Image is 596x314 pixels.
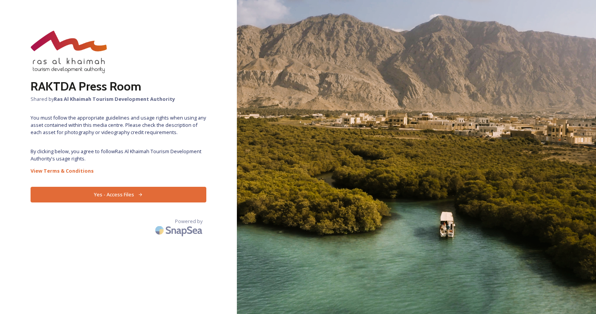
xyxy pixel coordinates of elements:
[31,95,206,103] span: Shared by
[31,187,206,202] button: Yes - Access Files
[31,31,107,73] img: raktda_eng_new-stacked-logo_rgb.png
[54,95,175,102] strong: Ras Al Khaimah Tourism Development Authority
[31,148,206,162] span: By clicking below, you agree to follow Ras Al Khaimah Tourism Development Authority 's usage rights.
[175,218,202,225] span: Powered by
[31,114,206,136] span: You must follow the appropriate guidelines and usage rights when using any asset contained within...
[31,167,94,174] strong: View Terms & Conditions
[31,166,206,175] a: View Terms & Conditions
[31,77,206,95] h2: RAKTDA Press Room
[153,221,206,239] img: SnapSea Logo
